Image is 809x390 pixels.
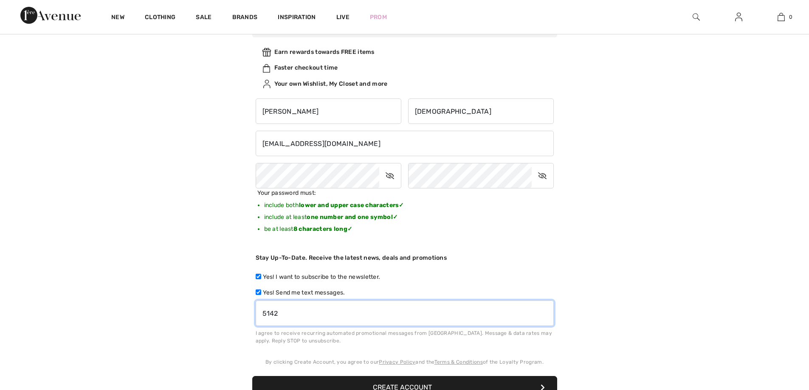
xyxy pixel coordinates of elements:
[393,213,398,221] span: ✓
[257,189,316,196] span: Your password must:
[256,289,261,295] input: Yes! Send me text messages.
[252,358,557,366] div: By clicking Create Account, you agree to our and the of the Loyalty Program.
[20,7,81,24] img: 1ère Avenue
[370,13,387,22] a: Prom
[256,272,381,281] label: Yes! I want to subscribe to the newsletter.
[256,300,554,326] input: Your Mobile Number
[256,274,261,279] input: Yes! I want to subscribe to the newsletter.
[256,329,554,345] div: I agree to receive recurring automated promotional messages from [GEOGRAPHIC_DATA]. Message & dat...
[399,202,404,209] span: ✓
[728,12,749,22] a: Sign In
[256,288,345,297] label: Yes! Send me text messages.
[262,80,271,88] img: ownWishlist.svg
[262,48,547,56] div: Earn rewards towards FREE items
[111,14,124,22] a: New
[379,359,415,365] a: Privacy Policy
[693,12,700,22] img: search the website
[264,224,404,236] li: be at least
[264,201,404,213] li: include both
[735,12,742,22] img: My Info
[232,14,258,22] a: Brands
[262,63,547,72] div: Faster checkout time
[264,213,404,224] li: include at least
[336,13,350,22] a: Live
[262,64,271,73] img: faster.svg
[256,247,554,269] div: Stay Up-To-Date. Receive the latest news, deals and promotions
[278,14,316,22] span: Inspiration
[307,213,393,221] b: one number and one symbol
[262,79,547,88] div: Your own Wishlist, My Closet and more
[778,12,785,22] img: My Bag
[299,202,399,209] b: lower and upper case characters
[408,98,554,124] input: Last name
[789,13,792,21] span: 0
[347,225,352,233] span: ✓
[145,14,175,22] a: Clothing
[262,48,271,56] img: rewards.svg
[434,359,483,365] a: Terms & Conditions
[256,131,554,156] input: E-mail
[256,98,401,124] input: First name
[293,225,347,233] b: 8 characters long
[196,14,211,22] a: Sale
[760,12,802,22] a: 0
